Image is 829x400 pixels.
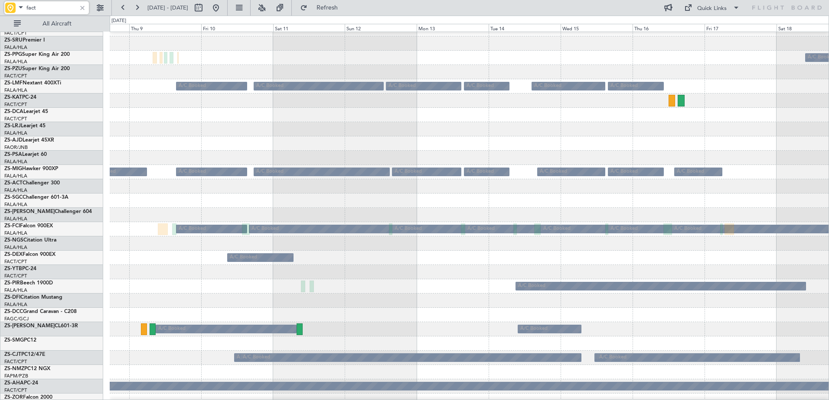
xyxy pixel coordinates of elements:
span: ZS-PIR [4,281,20,286]
span: ZS-SMG [4,338,24,343]
a: ZS-KATPC-24 [4,95,36,100]
span: ZS-YTB [4,266,22,271]
div: A/C Booked [610,165,638,178]
div: Thu 9 [129,24,201,32]
div: A/C Booked [256,165,284,178]
div: A/C Booked [251,223,279,235]
a: FALA/HLA [4,87,27,94]
span: ZS-NGS [4,238,23,243]
a: ZS-LRJLearjet 45 [4,123,46,129]
span: ZS-DCC [4,309,23,314]
div: Sat 11 [273,24,345,32]
a: ZS-AHAPC-24 [4,381,38,386]
a: ZS-MIGHawker 900XP [4,166,58,171]
input: Airport [26,1,76,14]
div: A/C Booked [518,280,545,293]
span: ZS-ACT [4,181,23,186]
a: ZS-PSALearjet 60 [4,152,47,157]
span: ZS-PPG [4,52,22,57]
span: ZS-FCI [4,223,20,229]
div: Sun 12 [345,24,417,32]
a: FALA/HLA [4,44,27,51]
a: ZS-DCCGrand Caravan - C208 [4,309,77,314]
span: ZS-DEX [4,252,23,257]
a: ZS-DEXFalcon 900EX [4,252,55,257]
a: ZS-PZUSuper King Air 200 [4,66,70,71]
div: Mon 13 [417,24,489,32]
span: Refresh [309,5,346,11]
div: A/C Booked [230,251,257,264]
a: FAPM/PZB [4,373,28,379]
a: FALA/HLA [4,287,27,294]
button: Refresh [296,1,348,15]
div: Thu 16 [633,24,705,32]
a: ZS-AJDLearjet 45XR [4,138,54,143]
div: A/C Booked [237,351,264,364]
a: ZS-SGCChallenger 601-3A [4,195,69,200]
div: A/C Booked [540,165,567,178]
a: ZS-ACTChallenger 300 [4,181,60,186]
a: FACT/CPT [4,101,27,108]
a: ZS-ZORFalcon 2000 [4,395,52,400]
a: ZS-PPGSuper King Air 200 [4,52,70,57]
a: ZS-PIRBeech 1900D [4,281,53,286]
a: FACT/CPT [4,387,27,394]
span: ZS-PSA [4,152,22,157]
span: ZS-LMF [4,81,23,86]
div: A/C Booked [674,223,702,235]
a: FALA/HLA [4,301,27,308]
span: ZS-[PERSON_NAME] [4,323,55,329]
a: FALA/HLA [4,58,27,65]
a: ZS-FCIFalcon 900EX [4,223,53,229]
span: ZS-LRJ [4,123,21,129]
div: A/C Booked [610,223,638,235]
a: ZS-SMGPC12 [4,338,36,343]
span: ZS-CJT [4,352,21,357]
span: ZS-PZU [4,66,22,71]
button: Quick Links [680,1,744,15]
a: ZS-SRUPremier I [4,38,45,43]
a: FACT/CPT [4,116,27,122]
a: ZS-DFICitation Mustang [4,295,62,300]
div: A/C Booked [179,80,206,93]
a: FACT/CPT [4,273,27,279]
div: A/C Booked [520,323,548,335]
div: A/C Booked [677,165,704,178]
button: All Aircraft [10,17,94,31]
div: Fri 17 [705,24,777,32]
span: [DATE] - [DATE] [147,4,188,12]
a: ZS-[PERSON_NAME]Challenger 604 [4,209,92,214]
div: A/C Booked [395,165,422,178]
div: Quick Links [697,4,727,13]
div: Tue 14 [489,24,561,32]
a: ZS-NMZPC12 NGX [4,366,50,371]
a: FALA/HLA [4,173,27,179]
div: [DATE] [111,17,126,25]
div: A/C Booked [543,223,571,235]
a: FACT/CPT [4,258,27,265]
a: FALA/HLA [4,244,27,251]
div: A/C Booked [467,80,494,93]
div: A/C Booked [395,223,422,235]
span: ZS-[PERSON_NAME] [4,209,55,214]
span: ZS-NMZ [4,366,24,371]
span: All Aircraft [23,21,91,27]
a: FAGC/GCJ [4,316,29,322]
div: A/C Booked [256,80,284,93]
span: ZS-ZOR [4,395,23,400]
a: ZS-LMFNextant 400XTi [4,81,61,86]
div: A/C Booked [243,351,270,364]
span: ZS-KAT [4,95,22,100]
span: ZS-AJD [4,138,23,143]
span: ZS-SRU [4,38,23,43]
a: ZS-CJTPC12/47E [4,352,45,357]
a: ZS-YTBPC-24 [4,266,36,271]
a: FALA/HLA [4,187,27,194]
div: A/C Booked [467,223,495,235]
div: Fri 10 [201,24,273,32]
div: A/C Booked [599,351,627,364]
a: ZS-NGSCitation Ultra [4,238,56,243]
a: FACT/CPT [4,358,27,365]
a: FALA/HLA [4,158,27,165]
div: A/C Booked [179,165,206,178]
